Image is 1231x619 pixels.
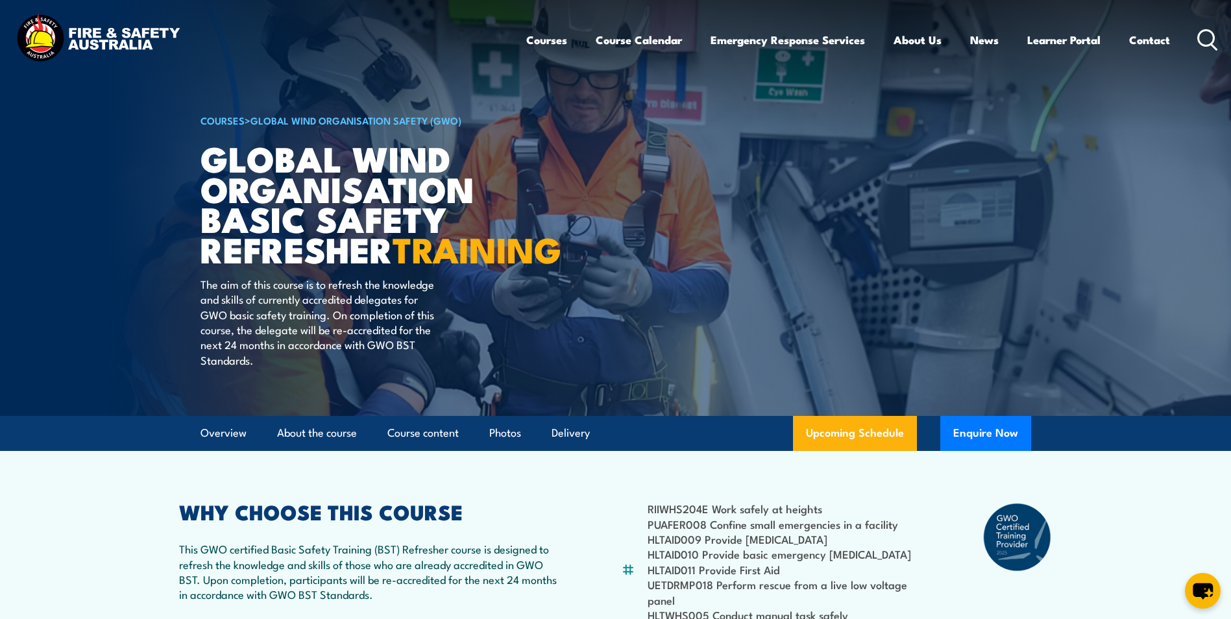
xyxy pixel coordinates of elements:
[1185,573,1221,609] button: chat-button
[940,416,1031,451] button: Enquire Now
[648,577,920,607] li: UETDRMP018 Perform rescue from a live low voltage panel
[201,276,437,367] p: The aim of this course is to refresh the knowledge and skills of currently accredited delegates f...
[648,516,920,531] li: PUAFER008 Confine small emergencies in a facility
[648,546,920,561] li: HLTAID010 Provide basic emergency [MEDICAL_DATA]
[201,416,247,450] a: Overview
[179,502,558,520] h2: WHY CHOOSE THIS COURSE
[648,531,920,546] li: HLTAID009 Provide [MEDICAL_DATA]
[250,113,461,127] a: Global Wind Organisation Safety (GWO)
[982,502,1053,572] img: GWO_badge_2025-a
[648,501,920,516] li: RIIWHS204E Work safely at heights
[552,416,590,450] a: Delivery
[489,416,521,450] a: Photos
[793,416,917,451] a: Upcoming Schedule
[387,416,459,450] a: Course content
[179,541,558,602] p: This GWO certified Basic Safety Training (BST) Refresher course is designed to refresh the knowle...
[201,143,521,264] h1: Global Wind Organisation Basic Safety Refresher
[526,23,567,57] a: Courses
[201,113,245,127] a: COURSES
[596,23,682,57] a: Course Calendar
[201,112,521,128] h6: >
[1129,23,1170,57] a: Contact
[970,23,999,57] a: News
[711,23,865,57] a: Emergency Response Services
[648,562,920,577] li: HLTAID011 Provide First Aid
[393,221,561,275] strong: TRAINING
[1027,23,1101,57] a: Learner Portal
[277,416,357,450] a: About the course
[894,23,942,57] a: About Us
